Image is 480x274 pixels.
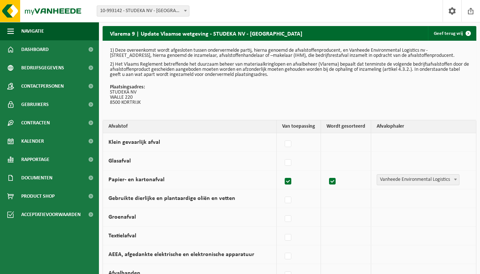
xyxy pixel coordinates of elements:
span: Gebruikers [21,95,49,114]
label: Glasafval [108,158,131,164]
strong: Plaatsingsadres: [110,84,145,90]
span: Rapportage [21,150,49,169]
span: Bedrijfsgegevens [21,59,64,77]
p: STUDEKA NV WALLE 220 8500 KORTRIJK [110,85,469,105]
p: 1) Deze overeenkomst wordt afgesloten tussen ondervermelde partij, hierna genoemd de afvalstoffen... [110,48,469,58]
th: Afvalstof [103,120,277,133]
span: Acceptatievoorwaarden [21,205,81,224]
label: Gebruikte dierlijke en plantaardige oliën en vetten [108,196,235,201]
h2: Vlarema 9 | Update Vlaamse wetgeving - STUDEKA NV - [GEOGRAPHIC_DATA] [103,26,310,40]
span: Contactpersonen [21,77,64,95]
label: Textielafval [108,233,136,239]
span: Documenten [21,169,52,187]
label: AEEA, afgedankte elektrische en elektronische apparatuur [108,252,254,257]
label: Groenafval [108,214,136,220]
label: Papier- en kartonafval [108,177,165,183]
label: Klein gevaarlijk afval [108,139,160,145]
span: Navigatie [21,22,44,40]
span: Dashboard [21,40,49,59]
span: Contracten [21,114,50,132]
p: 2) Het Vlaams Reglement betreffende het duurzaam beheer van materiaalkringlopen en afvalbeheer (V... [110,62,469,77]
th: Wordt gesorteerd [321,120,371,133]
span: 10-993142 - STUDEKA NV - KORTRIJK [97,6,189,16]
th: Van toepassing [277,120,321,133]
a: Geef terug vrij [428,26,476,41]
span: Product Shop [21,187,55,205]
span: Vanheede Environmental Logistics [377,175,459,185]
span: Vanheede Environmental Logistics [377,174,459,185]
span: Kalender [21,132,44,150]
span: 10-993142 - STUDEKA NV - KORTRIJK [97,6,189,17]
th: Afvalophaler [371,120,476,133]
